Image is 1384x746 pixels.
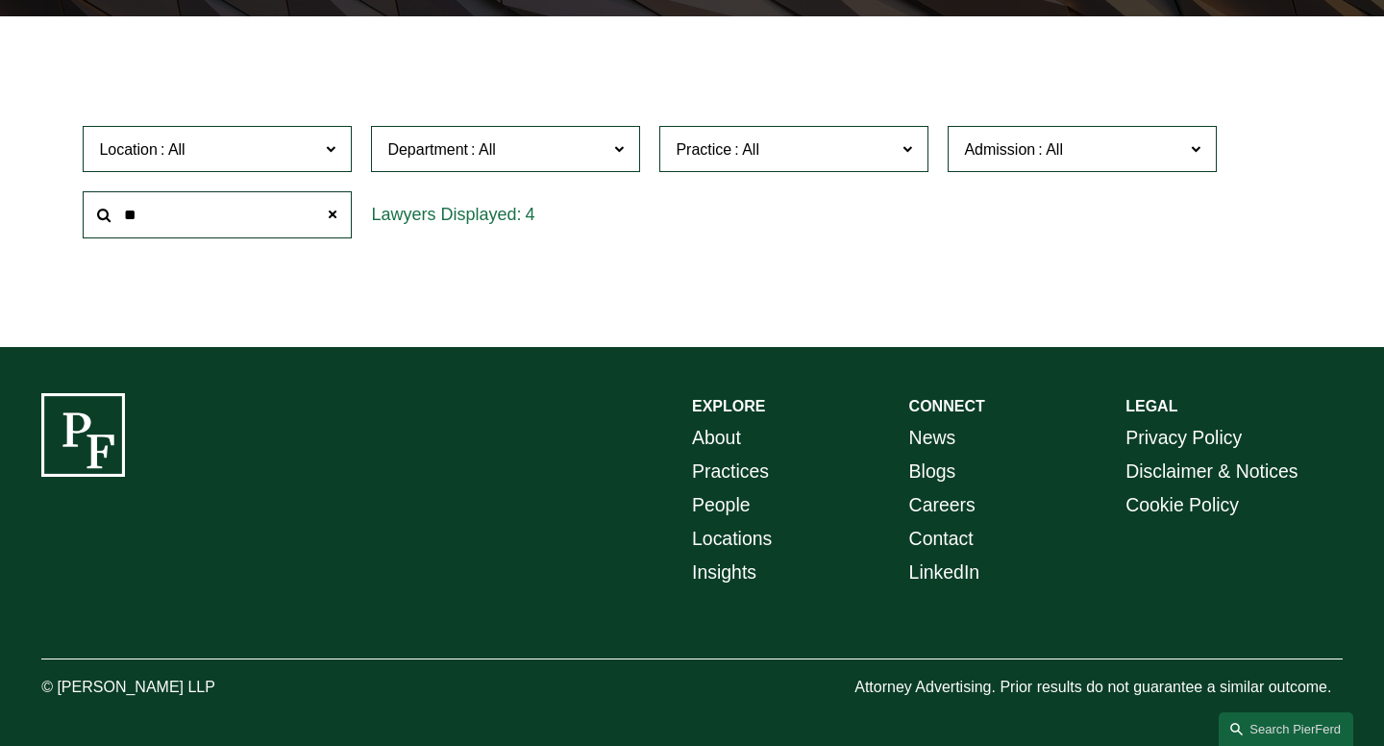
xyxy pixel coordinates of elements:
[41,674,312,702] p: © [PERSON_NAME] LLP
[964,141,1035,158] span: Admission
[99,141,158,158] span: Location
[909,455,956,488] a: Blogs
[525,205,534,224] span: 4
[692,398,765,414] strong: EXPLORE
[692,421,741,455] a: About
[909,556,980,589] a: LinkedIn
[854,674,1343,702] p: Attorney Advertising. Prior results do not guarantee a similar outcome.
[909,488,976,522] a: Careers
[909,398,985,414] strong: CONNECT
[909,421,956,455] a: News
[692,522,772,556] a: Locations
[676,141,731,158] span: Practice
[909,522,974,556] a: Contact
[1125,398,1177,414] strong: LEGAL
[692,556,756,589] a: Insights
[1125,488,1239,522] a: Cookie Policy
[692,455,769,488] a: Practices
[692,488,751,522] a: People
[1125,455,1297,488] a: Disclaimer & Notices
[387,141,468,158] span: Department
[1125,421,1242,455] a: Privacy Policy
[1219,712,1353,746] a: Search this site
